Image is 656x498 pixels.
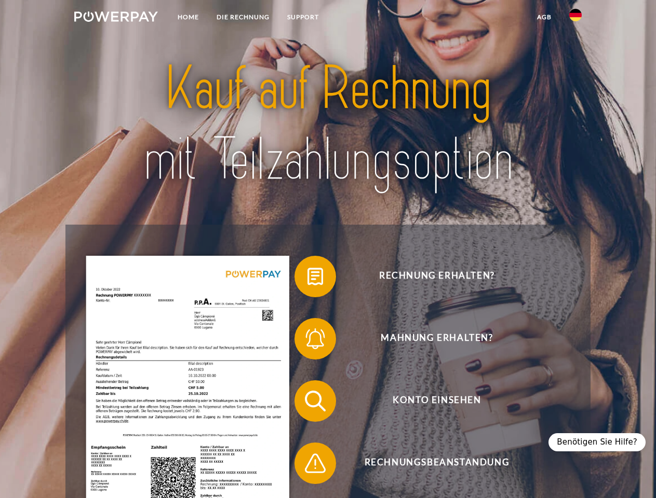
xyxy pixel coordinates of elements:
a: agb [528,8,560,26]
img: qb_bell.svg [302,326,328,352]
img: de [569,9,582,21]
img: title-powerpay_de.svg [99,50,557,199]
img: qb_bill.svg [302,264,328,289]
a: SUPPORT [278,8,328,26]
img: qb_search.svg [302,388,328,414]
div: Benötigen Sie Hilfe? [548,433,646,451]
button: Rechnungsbeanstandung [294,442,565,484]
button: Rechnung erhalten? [294,256,565,297]
button: Mahnung erhalten? [294,318,565,359]
img: qb_warning.svg [302,450,328,476]
a: DIE RECHNUNG [208,8,278,26]
span: Mahnung erhalten? [310,318,564,359]
span: Rechnungsbeanstandung [310,442,564,484]
a: Home [169,8,208,26]
button: Konto einsehen [294,380,565,422]
span: Rechnung erhalten? [310,256,564,297]
span: Konto einsehen [310,380,564,422]
img: logo-powerpay-white.svg [74,11,158,22]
